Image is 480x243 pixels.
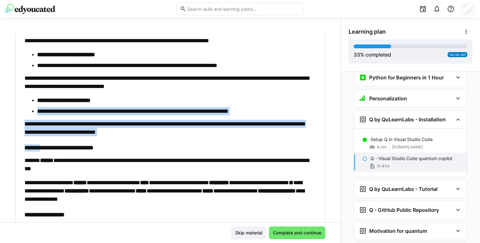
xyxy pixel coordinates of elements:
span: 14h 8m left [449,53,466,57]
h3: Motivation for quantum [369,228,427,234]
h3: Personalization [369,95,407,102]
span: Complete and continue [272,230,322,236]
button: Complete and continue [269,226,325,239]
span: Skip material [234,230,263,236]
span: 1h 41m [377,164,390,169]
h3: Q by QuLearnLabs - Tutorial [369,186,437,192]
span: 4 min [377,145,387,150]
h3: Q by QuLearnLabs - Installation [369,116,446,123]
p: Q - Visual Studio Code quantum copilot [370,155,452,162]
input: Search skills and learning paths… [186,6,300,12]
span: 33 [354,51,360,58]
p: Setup Q in Visual Studio Code [370,136,433,143]
span: Learning plan [349,28,386,35]
div: % completed [354,51,391,58]
h3: Python for Beginners in 1 Hour [369,74,444,81]
span: [DOMAIN_NAME] [392,145,423,150]
h3: Q - GitHub Public Repository [369,207,439,213]
button: Skip material [231,226,266,239]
